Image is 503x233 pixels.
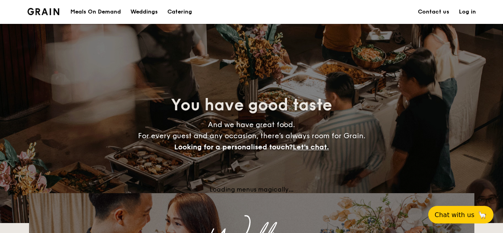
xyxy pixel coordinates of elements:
span: Let's chat. [293,143,329,151]
a: Logotype [27,8,60,15]
div: Loading menus magically... [29,186,474,193]
span: Chat with us [435,211,474,219]
img: Grain [27,8,60,15]
span: 🦙 [478,210,487,219]
button: Chat with us🦙 [428,206,493,223]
